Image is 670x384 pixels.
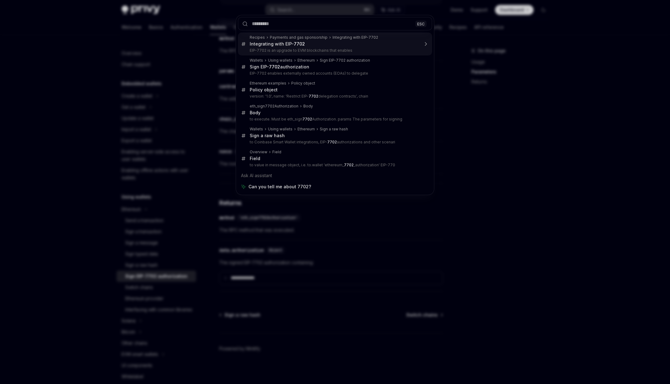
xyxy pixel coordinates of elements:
[291,81,315,86] div: Policy object
[320,58,370,63] div: Sign EIP-7702 authorization
[415,20,427,27] div: ESC
[250,71,419,76] p: EIP-7702 enables externally owned accounts (EOAs) to delegate
[250,110,261,116] div: Body
[250,35,265,40] div: Recipes
[268,127,293,132] div: Using wallets
[297,58,315,63] div: Ethereum
[250,163,419,168] p: to value in message object, i.e. to.wallet 'ethereum_ _authorization' EIP-770
[250,156,260,161] div: Field
[250,48,419,53] p: EIP-7702 is an upgrade to EVM blockchains that enables
[250,127,263,132] div: Wallets
[250,94,419,99] p: version: '1.0', name: 'Restrict EIP- delegation contracts', chain
[250,140,419,145] p: to Coinbase Smart Wallet integrations, EIP- authorizations and other scenari
[250,87,278,93] div: Policy object
[250,133,285,138] div: Sign a raw hash
[238,170,432,181] div: Ask AI assistant
[250,104,298,109] div: eth_sign7702Authorization
[269,64,280,69] b: 7702
[294,41,305,46] b: 7702
[272,150,281,155] div: Field
[270,35,328,40] div: Payments and gas sponsorship
[320,127,348,132] div: Sign a raw hash
[327,140,337,144] b: 7702
[250,58,263,63] div: Wallets
[309,94,318,98] b: 7702
[250,150,267,155] div: Overview
[250,81,286,86] div: Ethereum examples
[268,58,293,63] div: Using wallets
[250,64,309,70] div: Sign EIP- authorization
[302,117,312,121] b: 7702
[344,163,354,167] b: 7702
[297,127,315,132] div: Ethereum
[333,35,378,40] div: Integrating with EIP-7702
[250,41,305,47] div: Integrating with EIP-
[303,104,313,109] div: Body
[248,184,311,190] span: Can you tell me about 7702?
[250,117,419,122] p: to execute. Must be eth_sign Authorization. params The parameters for signing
